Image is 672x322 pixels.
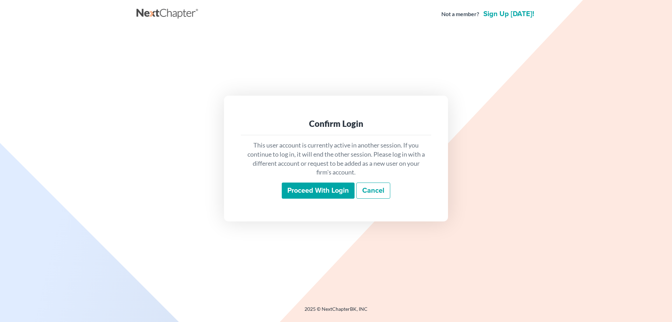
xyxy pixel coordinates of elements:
[246,141,426,177] p: This user account is currently active in another session. If you continue to log in, it will end ...
[246,118,426,129] div: Confirm Login
[482,11,535,18] a: Sign up [DATE]!
[282,183,355,199] input: Proceed with login
[356,183,390,199] a: Cancel
[441,10,479,18] strong: Not a member?
[136,306,535,318] div: 2025 © NextChapterBK, INC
